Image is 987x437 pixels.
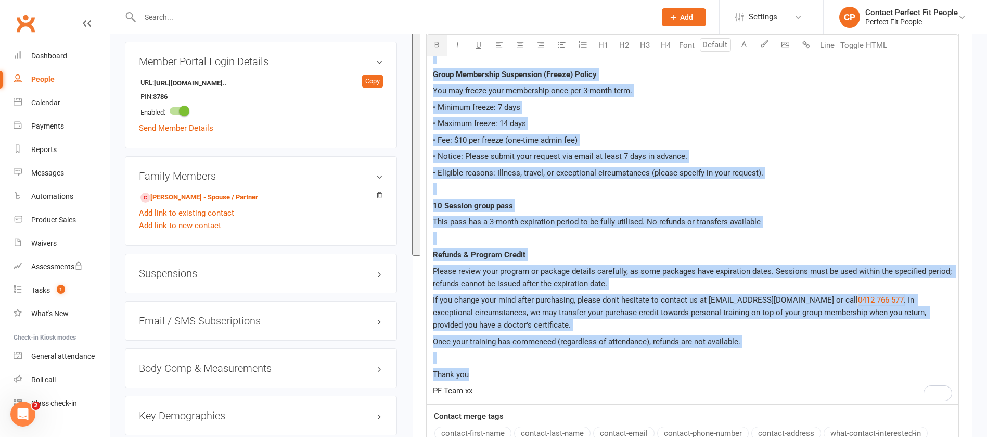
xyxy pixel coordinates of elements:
span: 1 [57,285,65,294]
a: Add link to new contact [139,219,221,232]
span: U [476,41,481,50]
input: Search... [137,10,648,24]
button: H1 [593,35,614,56]
a: Reports [14,138,110,161]
span: Thank you [433,370,469,379]
button: Add [662,8,706,26]
div: Roll call [31,376,56,384]
li: PIN: [139,89,383,104]
h3: Suspensions [139,268,383,279]
span: 10 Session group pass [433,201,513,210]
div: Calendar [31,98,60,107]
a: Send Member Details [139,123,213,133]
a: Dashboard [14,44,110,68]
h3: Key Demographics [139,410,383,421]
button: H2 [614,35,635,56]
span: Settings [749,5,777,29]
span: 2 [32,402,40,410]
span: • Maximum freeze: 14 days [433,119,526,128]
button: Toggle HTML [838,35,890,56]
button: H3 [635,35,656,56]
a: Add link to existing contact [139,207,234,219]
span: Refunds & Program Credit [433,250,525,259]
h3: Member Portal Login Details [139,56,383,67]
span: You may freeze your membership once per 3-month term. [433,86,632,95]
button: U [468,35,489,56]
div: Reports [31,145,57,154]
span: Group Membership Suspension (Freeze) Policy [433,70,597,79]
span: • Fee: $10 per freeze (one-time admin fee) [433,135,578,145]
a: Payments [14,115,110,138]
button: A [734,35,754,56]
a: Product Sales [14,208,110,232]
div: CP [839,7,860,28]
span: Please review your program or package details carefully, as some packages have expiration dates. ... [433,267,954,289]
a: Assessments [14,255,110,279]
span: • Minimum freeze: 7 days [433,103,520,112]
a: Calendar [14,91,110,115]
a: Messages [14,161,110,185]
span: • Notice: Please submit your request via email at least 7 days in advance. [433,152,687,161]
a: [PERSON_NAME] - Spouse / Partner [140,192,258,203]
span: PF Team xx [433,386,472,395]
div: Perfect Fit People [865,17,958,27]
label: Contact merge tags [434,410,504,422]
div: Tasks [31,286,50,294]
div: Waivers [31,239,57,247]
li: Enabled: [139,103,383,119]
span: This pass has a 3-month expiration period to be fully utilised. No refunds or transfers available [433,217,761,227]
div: Product Sales [31,216,76,224]
button: Font [676,35,697,56]
button: Line [817,35,838,56]
div: What's New [31,309,69,318]
a: Class kiosk mode [14,392,110,415]
strong: [URL][DOMAIN_NAME].. [154,78,227,89]
a: Roll call [14,368,110,392]
iframe: Intercom live chat [10,402,35,427]
a: General attendance kiosk mode [14,345,110,368]
div: Contact Perfect Fit People [865,8,958,17]
div: General attendance [31,352,95,360]
div: People [31,75,55,83]
h3: Body Comp & Measurements [139,363,383,374]
a: What's New [14,302,110,326]
h3: Family Members [139,170,383,182]
div: Dashboard [31,52,67,60]
li: URL: [139,75,383,90]
input: Default [700,38,731,52]
a: Clubworx [12,10,39,36]
a: Waivers [14,232,110,255]
span: . In exceptional circumstances, we may transfer your purchase credit towards personal training on... [433,295,928,330]
span: Add [680,13,693,21]
a: Automations [14,185,110,208]
div: Assessments [31,263,83,271]
button: H4 [656,35,676,56]
div: Automations [31,192,73,201]
div: Class check-in [31,399,77,407]
div: Messages [31,169,64,177]
span: 0412 766 577 [858,295,904,305]
h3: Email / SMS Subscriptions [139,315,383,327]
a: People [14,68,110,91]
div: Payments [31,122,64,130]
span: If you change your mind after purchasing, please don't hesitate to contact us at [EMAIL_ADDRESS][... [433,295,858,305]
span: • Eligible reasons: Illness, travel, or exceptional circumstances (please specify in your request). [433,168,763,178]
div: Copy [362,75,383,88]
a: Tasks 1 [14,279,110,302]
span: Once your training has commenced (regardless of attendance), refunds are not available. [433,337,740,346]
strong: 3786 [153,92,213,103]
